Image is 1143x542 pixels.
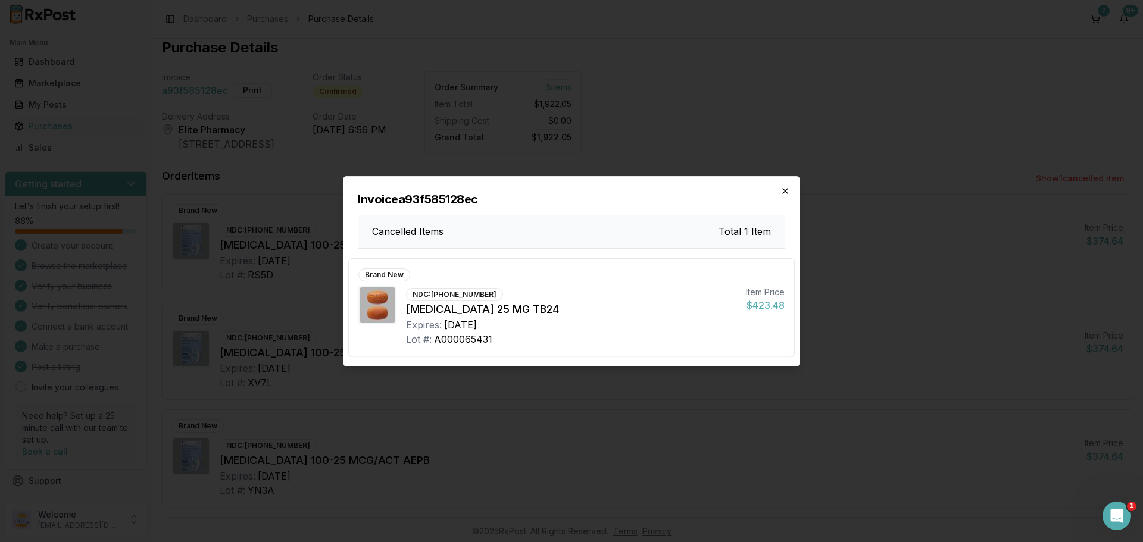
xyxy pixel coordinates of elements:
[746,298,785,312] div: $423.48
[1103,502,1131,530] iframe: Intercom live chat
[434,332,492,346] div: A000065431
[358,191,785,208] h2: Invoice a93f585128ec
[358,268,410,281] div: Brand New
[746,286,785,298] div: Item Price
[444,318,477,332] div: [DATE]
[719,224,771,239] h3: Total 1 Item
[406,318,442,332] div: Expires:
[406,332,432,346] div: Lot #:
[1127,502,1136,511] span: 1
[360,287,395,323] img: Myrbetriq 25 MG TB24
[406,301,736,318] div: [MEDICAL_DATA] 25 MG TB24
[406,288,503,301] div: NDC: [PHONE_NUMBER]
[372,224,444,239] h3: Cancelled Items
